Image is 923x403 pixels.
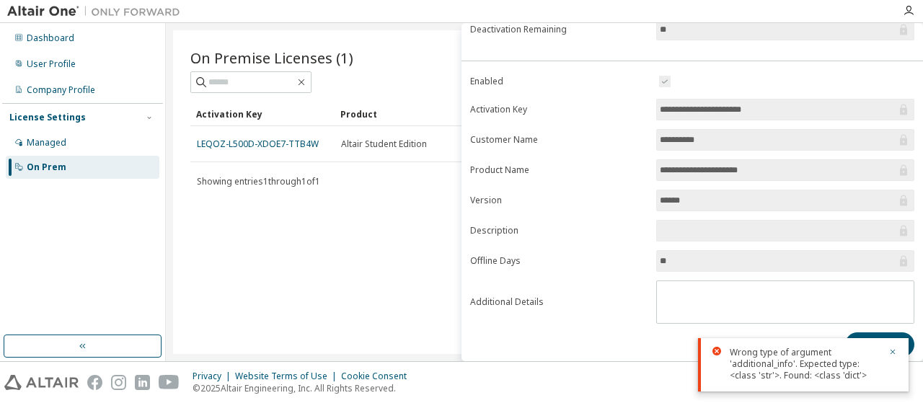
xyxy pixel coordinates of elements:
img: Altair One [7,4,187,19]
img: instagram.svg [111,375,126,390]
label: Additional Details [470,296,648,308]
a: LEQOZ-L500D-XDOE7-TTB4W [197,138,319,150]
div: Website Terms of Use [235,371,341,382]
img: youtube.svg [159,375,180,390]
span: Showing entries 1 through 1 of 1 [197,175,320,187]
div: User Profile [27,58,76,70]
label: Enabled [470,76,648,87]
img: altair_logo.svg [4,375,79,390]
label: Customer Name [470,134,648,146]
div: License Settings [9,112,86,123]
div: On Prem [27,161,66,173]
p: © 2025 Altair Engineering, Inc. All Rights Reserved. [193,382,415,394]
label: Description [470,225,648,236]
div: Wrong type of argument 'additional_info'. Expected type: <class 'str'>. Found: <class 'dict'> [730,347,880,381]
div: Privacy [193,371,235,382]
div: Dashboard [27,32,74,44]
div: Product [340,102,473,125]
div: Managed [27,137,66,149]
label: Activation Key [470,104,648,115]
label: Deactivation Remaining [470,24,648,35]
label: Version [470,195,648,206]
span: On Premise Licenses (1) [190,48,353,68]
img: facebook.svg [87,375,102,390]
span: Altair Student Edition [341,138,427,150]
button: Update [845,332,914,357]
label: Product Name [470,164,648,176]
div: Company Profile [27,84,95,96]
div: Cookie Consent [341,371,415,382]
label: Offline Days [470,255,648,267]
div: Activation Key [196,102,329,125]
img: linkedin.svg [135,375,150,390]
